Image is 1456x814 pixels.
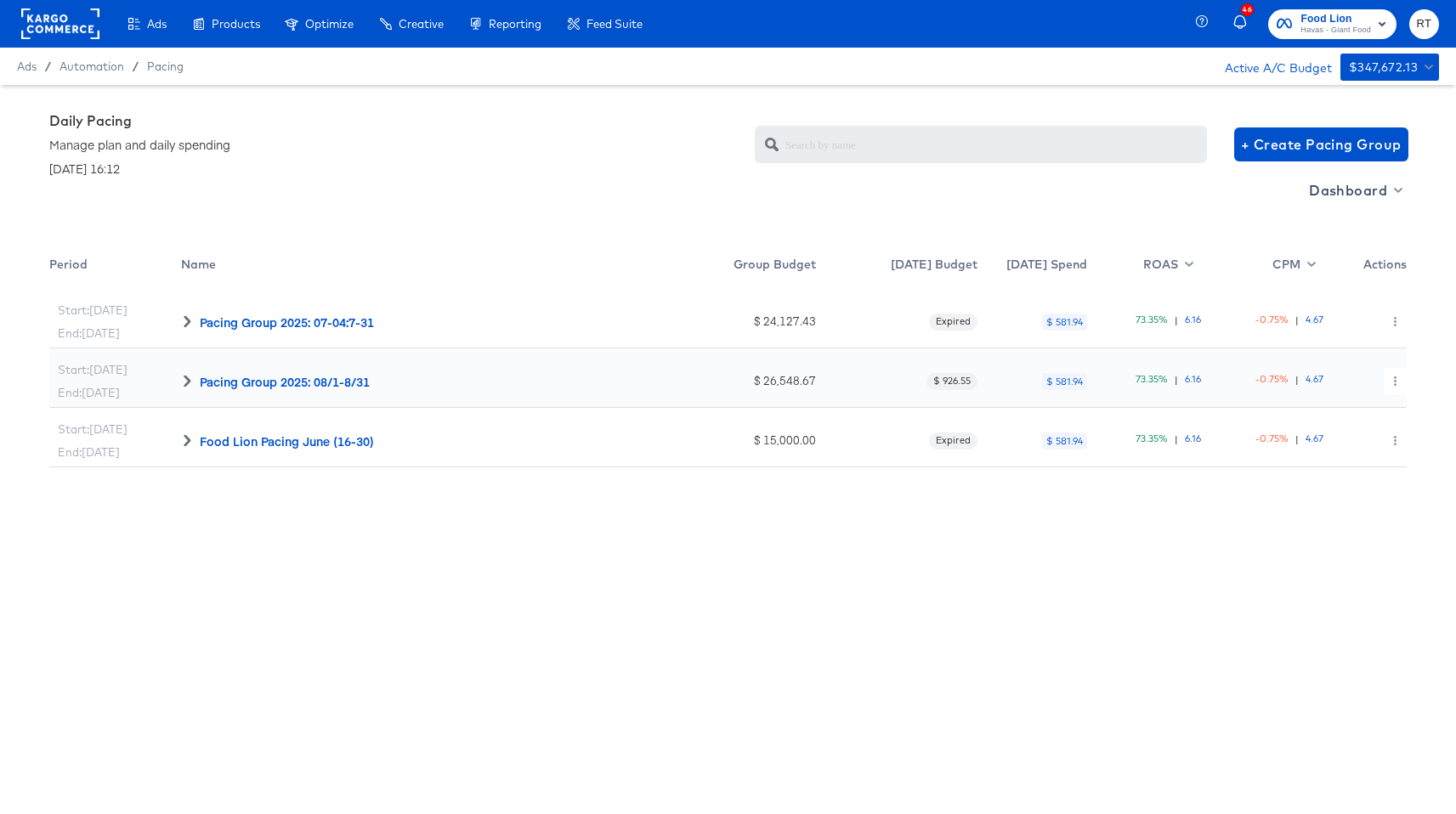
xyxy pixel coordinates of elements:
[1300,24,1371,37] span: Havas - Giant Food
[200,432,374,449] div: Food Lion Pacing June (16-30)
[489,17,541,31] span: Reporting
[58,302,127,319] div: Start: [DATE]
[1241,3,1254,16] div: 46
[49,136,230,153] div: Manage plan and daily spending
[1255,314,1289,330] div: -0.75%
[17,59,37,73] span: Ads
[181,375,193,387] span: Toggle Row Expanded
[58,421,127,438] div: Start: [DATE]
[58,385,120,401] div: End: [DATE]
[785,119,1207,155] input: Search by name
[1241,133,1402,156] span: + Create Pacing Group
[680,373,816,389] div: $ 26,548.67
[147,17,167,31] span: Ads
[1175,314,1178,330] div: |
[1268,9,1397,39] button: Food LionHavas - Giant Food
[1295,432,1299,449] div: |
[49,246,181,289] div: Period
[680,314,816,330] div: $ 24,127.43
[200,373,370,390] div: Pacing Group 2025: 08/1-8/31
[1087,246,1201,289] div: ROAS
[1306,373,1323,389] div: 4.67
[124,59,147,73] span: /
[1231,8,1260,41] button: 46
[1201,246,1323,289] div: CPM
[59,59,124,73] span: Automation
[1234,127,1408,161] button: + Create Pacing Group
[1306,314,1323,330] div: 4.67
[1175,432,1178,449] div: |
[1136,432,1168,449] div: 73.35%
[181,246,671,289] div: Name
[1042,373,1087,390] div: $ 581.94
[1409,9,1439,39] button: RT
[1255,373,1289,389] div: -0.75%
[680,432,816,449] div: $ 15,000.00
[1300,10,1371,28] span: Food Lion
[49,246,181,289] div: Toggle SortBy
[586,17,643,31] span: Feed Suite
[399,17,444,31] span: Creative
[1136,314,1168,330] div: 73.35%
[929,315,977,329] span: Expired
[147,59,184,73] a: Pacing
[58,362,127,378] div: Start: [DATE]
[1306,432,1323,449] div: 4.67
[37,59,59,73] span: /
[1136,373,1168,389] div: 73.35%
[1302,177,1407,204] button: Dashboard
[671,246,816,289] div: Toggle SortBy
[1042,314,1087,331] div: $ 581.94
[181,434,193,446] span: Toggle Row Expanded
[1323,246,1407,289] div: Actions
[671,246,816,289] div: Group Budget
[212,17,260,31] span: Products
[816,246,978,289] div: [DATE] Budget
[926,375,977,388] span: $ 926.55
[1255,432,1289,449] div: -0.75%
[49,112,230,177] div: Daily Pacing
[977,246,1087,289] div: [DATE] Spend
[1185,314,1201,330] div: 6.16
[58,444,120,461] div: End: [DATE]
[1042,432,1087,449] div: $ 581.94
[58,325,120,342] div: End: [DATE]
[929,434,977,448] span: Expired
[1416,14,1432,34] span: RT
[1340,54,1439,81] button: $347,672.13
[1185,373,1201,389] div: 6.16
[1207,54,1332,79] div: Active A/C Budget
[1175,373,1178,389] div: |
[200,314,374,331] div: Pacing Group 2025: 07-04:7-31
[181,315,193,327] span: Toggle Row Expanded
[1309,178,1400,202] span: Dashboard
[181,246,671,289] div: Toggle SortBy
[1185,432,1201,449] div: 6.16
[305,17,354,31] span: Optimize
[49,160,230,177] div: [DATE] 16:12
[1295,314,1299,330] div: |
[1295,373,1299,389] div: |
[1349,57,1418,78] div: $347,672.13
